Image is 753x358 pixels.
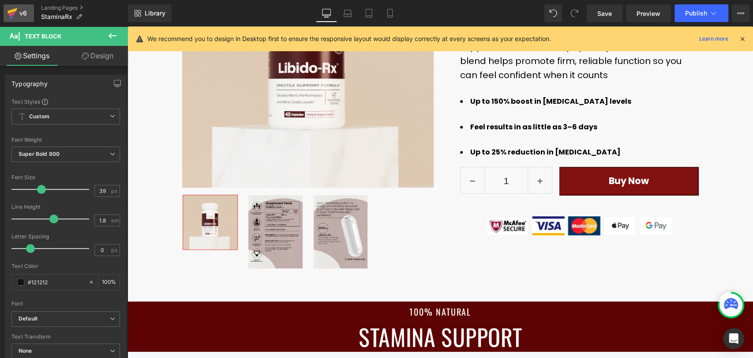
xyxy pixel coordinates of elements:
a: Desktop [316,4,337,22]
span: px [111,188,119,194]
b: Custom [29,113,49,121]
span: Publish [685,10,707,17]
a: Design [66,46,130,66]
div: Text Styles [11,98,120,105]
div: Text Color [11,263,120,269]
span: Buy Now [481,148,521,161]
div: Text Transform [11,334,120,340]
button: More [732,4,749,22]
span: StaminaRx [41,13,72,20]
a: v6 [4,4,34,22]
div: Typography [11,75,48,87]
a: Tablet [358,4,379,22]
span: Text Block [25,33,61,40]
p: We recommend you to design in Desktop first to ensure the responsive layout would display correct... [147,34,551,44]
img: Libido-RX [186,169,240,242]
button: Undo [544,4,562,22]
span: Library [145,9,165,17]
a: New Library [128,4,172,22]
a: Learn more [696,34,732,44]
div: Font [11,301,120,307]
div: Font Weight [11,137,120,143]
input: Color [28,277,84,287]
a: Preview [626,4,671,22]
b: Feel results in as little as 3–6 days [343,95,470,106]
span: em [111,218,119,223]
a: Mobile [379,4,401,22]
span: Save [597,9,612,18]
span: Preview [637,9,660,18]
b: None [19,347,32,354]
div: Open Intercom Messenger [723,328,744,349]
div: Letter Spacing [11,234,120,240]
button: Buy Now [432,140,571,169]
span: px [111,247,119,253]
i: Default [19,315,37,323]
div: % [98,275,120,290]
img: Libido-RX [121,169,175,242]
b: Up to 25% reduction in [MEDICAL_DATA] [343,121,493,131]
a: Landing Pages [41,4,128,11]
div: v6 [18,8,29,19]
button: Redo [566,4,583,22]
div: Font Size [11,174,120,181]
div: Line Height [11,204,120,210]
b: Super Bold 800 [19,151,60,157]
a: Laptop [337,4,358,22]
img: Libido-RX [56,169,110,223]
button: Publish [674,4,728,22]
b: Up to 150% boost in [MEDICAL_DATA] levels [343,70,504,80]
